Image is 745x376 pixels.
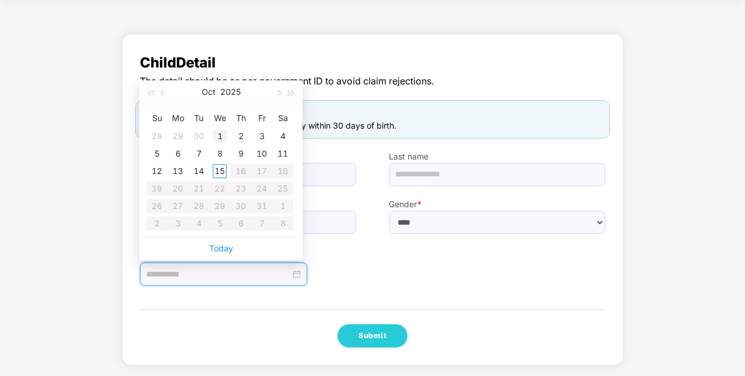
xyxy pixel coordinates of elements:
div: 5 [150,147,164,161]
div: 8 [213,147,227,161]
th: Tu [188,109,209,127]
div: 4 [276,129,290,143]
div: 28 [150,129,164,143]
div: 14 [192,164,206,178]
label: Last name [389,150,605,163]
td: 2025-09-30 [188,127,209,145]
td: 2025-10-01 [209,127,230,145]
button: Submit [338,324,407,347]
div: 29 [171,129,185,143]
td: 2025-10-09 [230,145,251,162]
th: Th [230,109,251,127]
td: 2025-10-03 [251,127,272,145]
td: 2025-10-12 [146,162,167,180]
div: 30 [192,129,206,143]
td: 2025-10-08 [209,145,230,162]
label: Gender [389,198,605,211]
td: 2025-10-04 [272,127,293,145]
div: 12 [150,164,164,178]
td: 2025-10-13 [167,162,188,180]
div: 9 [234,147,248,161]
a: Today [209,243,233,253]
div: 15 [213,164,227,178]
td: 2025-10-11 [272,145,293,162]
td: 2025-10-06 [167,145,188,162]
div: 10 [255,147,269,161]
td: 2025-10-05 [146,145,167,162]
th: Su [146,109,167,127]
td: 2025-10-02 [230,127,251,145]
td: 2025-10-10 [251,145,272,162]
div: 11 [276,147,290,161]
button: Oct [202,80,216,104]
td: 2025-10-14 [188,162,209,180]
div: 13 [171,164,185,178]
div: 1 [213,129,227,143]
div: 3 [255,129,269,143]
span: The detail should be as per government ID to avoid claim rejections. [140,74,605,88]
span: Child Detail [140,52,605,74]
th: Fr [251,109,272,127]
td: 2025-09-28 [146,127,167,145]
div: 6 [171,147,185,161]
td: 2025-09-29 [167,127,188,145]
th: Sa [272,109,293,127]
th: Mo [167,109,188,127]
div: 7 [192,147,206,161]
div: 2 [234,129,248,143]
button: 2025 [220,80,241,104]
td: 2025-10-15 [209,162,230,180]
th: We [209,109,230,127]
td: 2025-10-07 [188,145,209,162]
